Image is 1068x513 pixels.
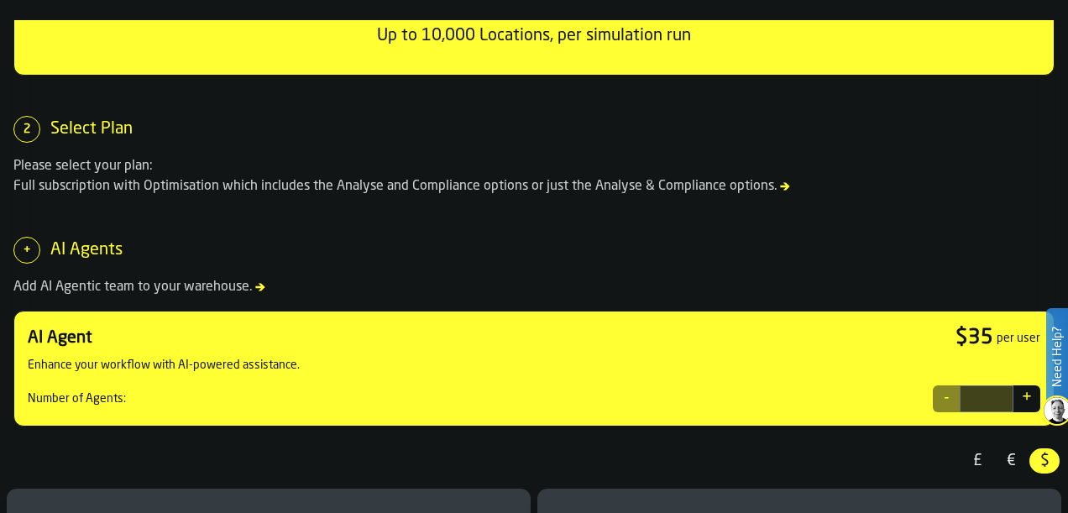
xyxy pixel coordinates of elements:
[1031,450,1058,472] span: $
[1029,448,1060,474] div: thumb
[955,325,993,352] div: $ 35
[50,238,123,262] div: AI Agents
[1048,310,1066,404] label: Need Help?
[28,327,92,350] div: AI Agent
[13,116,40,143] div: 2
[964,450,991,472] span: £
[28,392,126,406] div: Number of Agents:
[961,447,994,475] label: button-switch-multi-£
[13,277,1055,297] div: Add AI Agentic team to your warehouse.
[50,118,133,141] div: Select Plan
[996,448,1026,474] div: thumb
[997,450,1024,472] span: €
[13,156,1055,196] div: Please select your plan: Full subscription with Optimisation which includes the Analyse and Compl...
[997,332,1040,345] div: per user
[28,359,1040,372] div: Enhance your workflow with AI-powered assistance.
[1028,447,1061,475] label: button-switch-multi-$
[933,385,960,412] button: -
[994,447,1028,475] label: button-switch-multi-€
[13,237,40,264] div: +
[367,11,701,61] div: Up to 10,000 Locations, per simulation run
[1013,385,1040,412] button: +
[962,448,992,474] div: thumb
